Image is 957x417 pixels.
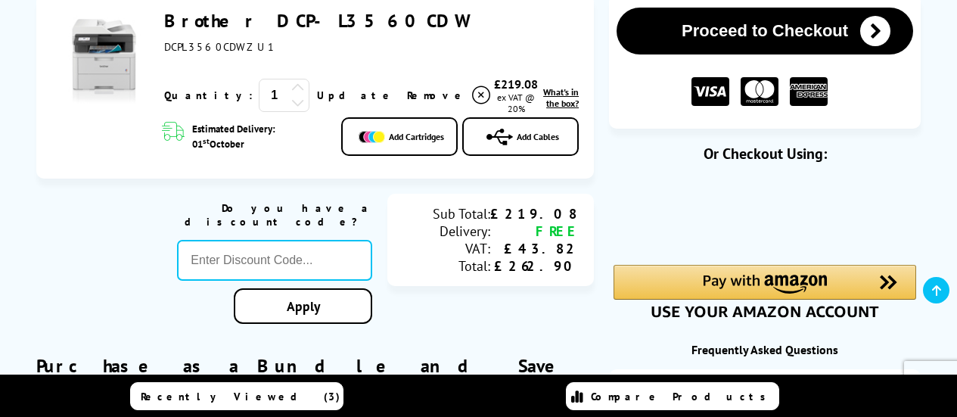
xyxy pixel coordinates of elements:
[164,9,468,33] a: Brother DCP-L3560CDW
[359,131,385,143] img: Add Cartridges
[177,201,372,229] div: Do you have a discount code?
[192,123,326,151] span: Estimated Delivery: 01 October
[497,92,535,114] span: ex VAT @ 20%
[790,77,828,107] img: American Express
[614,265,916,318] div: Amazon Pay - Use your Amazon account
[203,135,210,146] sup: st
[614,188,916,239] iframe: PayPal
[164,40,275,54] span: DCPL3560CDWZU1
[691,77,729,107] img: VISA
[543,86,579,109] span: What's in the box?
[741,77,778,107] img: MASTER CARD
[609,369,921,412] a: additional-ink
[177,240,372,281] input: Enter Discount Code...
[609,342,921,357] div: Frequently Asked Questions
[234,288,372,324] a: Apply
[609,144,921,163] div: Or Checkout Using:
[402,240,490,257] div: VAT:
[492,76,539,92] div: £219.08
[407,89,467,102] span: Remove
[490,257,579,275] div: £262.90
[517,131,559,142] span: Add Cables
[490,240,579,257] div: £43.82
[389,131,444,142] span: Add Cartridges
[141,390,340,403] span: Recently Viewed (3)
[402,257,490,275] div: Total:
[490,205,579,223] div: £219.08
[317,89,395,102] a: Update
[402,223,490,240] div: Delivery:
[591,390,774,403] span: Compare Products
[51,9,157,114] img: Brother DCP-L3560CDW
[539,86,579,109] a: lnk_inthebox
[164,89,253,102] span: Quantity:
[617,8,913,54] button: Proceed to Checkout
[130,382,343,410] a: Recently Viewed (3)
[407,84,492,107] a: Delete item from your basket
[402,205,490,223] div: Sub Total:
[566,382,779,410] a: Compare Products
[490,223,579,240] div: FREE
